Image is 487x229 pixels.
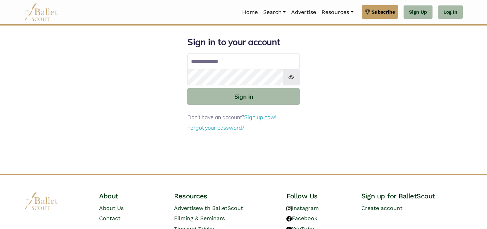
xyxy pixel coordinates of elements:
[174,205,243,211] a: Advertisewith BalletScout
[365,8,370,16] img: gem.svg
[99,192,163,200] h4: About
[99,205,124,211] a: About Us
[286,192,350,200] h4: Follow Us
[199,205,243,211] span: with BalletScout
[362,5,398,19] a: Subscribe
[438,5,463,19] a: Log In
[319,5,356,19] a: Resources
[24,192,58,210] img: logo
[261,5,288,19] a: Search
[286,205,319,211] a: Instagram
[99,215,121,222] a: Contact
[288,5,319,19] a: Advertise
[187,124,244,131] a: Forgot your password?
[286,206,292,211] img: instagram logo
[244,114,277,120] a: Sign up now!
[187,36,300,48] h1: Sign in to your account
[361,205,403,211] a: Create account
[239,5,261,19] a: Home
[187,113,300,122] p: Don't have an account?
[361,192,463,200] h4: Sign up for BalletScout
[174,192,276,200] h4: Resources
[286,216,292,222] img: facebook logo
[286,215,317,222] a: Facebook
[372,8,395,16] span: Subscribe
[187,88,300,105] button: Sign in
[404,5,433,19] a: Sign Up
[174,215,225,222] a: Filming & Seminars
